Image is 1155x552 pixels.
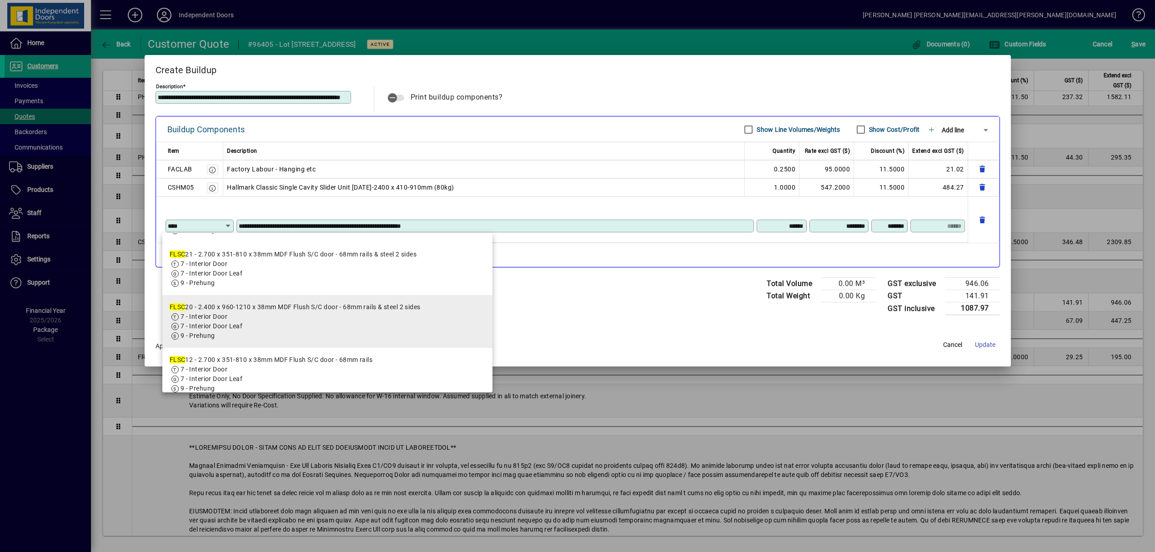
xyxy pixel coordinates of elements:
td: GST inclusive [883,302,945,315]
span: Print buildup components? [411,93,503,101]
h2: Create Buildup [145,55,1011,81]
div: 547.2000 [803,182,850,193]
span: Rate excl GST ($) [805,146,850,156]
em: FLSC [170,303,186,311]
span: 9 - Prehung [181,385,215,392]
td: 11.5000 [854,160,909,178]
span: Update [975,340,995,350]
span: Cancel [943,340,962,350]
span: Apply [156,342,171,350]
button: Update [971,337,1000,353]
div: 95.0000 [803,164,850,175]
span: 9 - Prehung [181,332,215,339]
mat-label: Description [156,83,183,90]
td: 21.02 [909,160,968,178]
button: Cancel [938,337,967,353]
mat-option: FLSC21 - 2.700 x 351-810 x 38mm MDF Flush S/C door - 68mm rails & steel 2 sides [162,242,493,295]
span: 7 - Interior Door Leaf [181,322,243,330]
label: Show Line Volumes/Weights [755,125,840,134]
span: Quantity [773,146,795,156]
span: Add line [942,126,964,134]
td: GST exclusive [883,278,945,290]
td: GST [883,290,945,302]
span: Description [227,146,257,156]
td: 141.91 [945,290,1000,302]
span: 7 - Interior Door [181,260,227,267]
div: 21 - 2.700 x 351-810 x 38mm MDF Flush S/C door - 68mm rails & steel 2 sides [170,250,417,259]
td: 946.06 [945,278,1000,290]
div: 12 - 2.700 x 351-810 x 38mm MDF Flush S/C door - 68mm rails [170,355,373,365]
td: 0.2500 [745,160,799,178]
mat-option: FLSC12 - 2.700 x 351-810 x 38mm MDF Flush S/C door - 68mm rails [162,348,493,401]
span: 9 - Prehung [181,279,215,286]
span: 7 - Interior Door [181,313,227,320]
div: CSHM05 [168,182,194,193]
span: 7 - Interior Door Leaf [181,270,243,277]
td: 0.00 M³ [821,278,876,290]
span: 7 - Interior Door [181,366,227,373]
span: 7 - Interior Door Leaf [181,375,243,382]
mat-option: FLSC20 - 2.400 x 960-1210 x 38mm MDF Flush S/C door - 68mm rails & steel 2 sides [162,295,493,348]
span: Discount (%) [871,146,904,156]
td: Hallmark Classic Single Cavity Slider Unit [DATE]-2400 x 410-910mm (80kg) [223,178,745,196]
td: 0.00 Kg [821,290,876,302]
div: FACLAB [168,164,192,175]
td: Factory Labour - Hanging etc [223,160,745,178]
td: 1087.97 [945,302,1000,315]
em: FLSC [170,251,186,258]
span: Extend excl GST ($) [912,146,964,156]
span: Item [168,146,180,156]
em: FLSC [170,356,186,363]
td: 1.0000 [745,178,799,196]
div: Buildup Components [167,122,245,137]
td: Total Weight [762,290,821,302]
div: 20 - 2.400 x 960-1210 x 38mm MDF Flush S/C door - 68mm rails & steel 2 sides [170,302,421,312]
td: 11.5000 [854,178,909,196]
td: 484.27 [909,178,968,196]
label: Show Cost/Profit [867,125,920,134]
td: Total Volume [762,278,821,290]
